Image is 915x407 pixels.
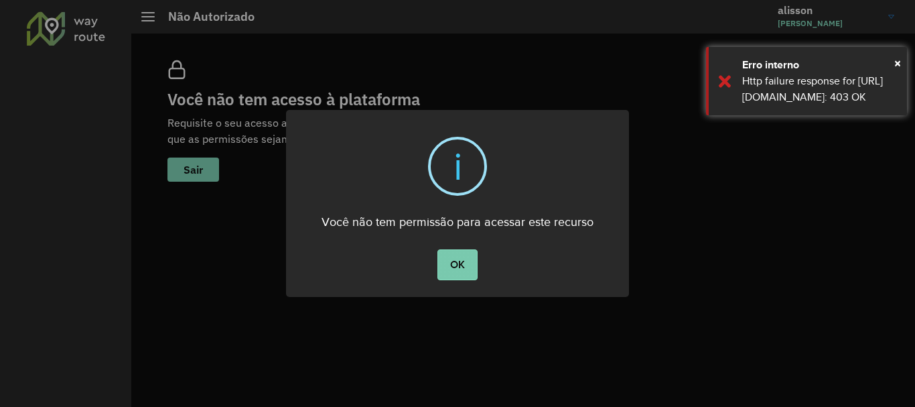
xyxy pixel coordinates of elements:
div: Erro interno [742,57,897,73]
span: × [894,53,901,73]
button: OK [437,249,477,280]
div: Http failure response for [URL][DOMAIN_NAME]: 403 OK [742,73,897,105]
button: Close [894,53,901,73]
div: Você não tem permissão para acessar este recurso [286,202,629,233]
div: i [453,139,462,193]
